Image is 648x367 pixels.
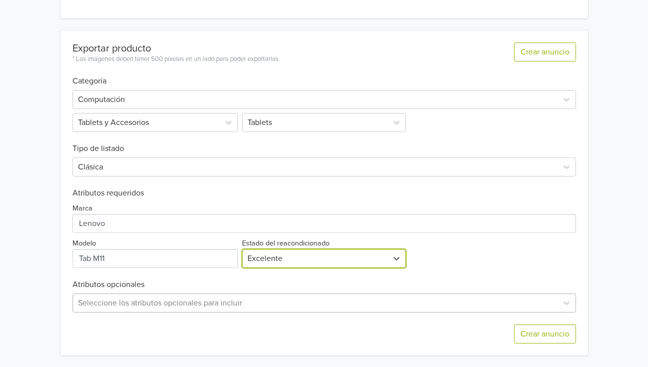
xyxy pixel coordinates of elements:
[514,324,576,343] button: Crear anuncio
[72,203,92,214] label: Marca
[72,42,280,54] div: Exportar producto
[72,280,576,289] h6: Atributos opcionales
[72,238,96,249] label: Modelo
[72,188,576,198] h6: Atributos requeridos
[242,238,329,249] label: Estado del reacondicionado
[72,132,576,153] h6: Tipo de listado
[72,64,576,86] h6: Categoría
[514,42,576,61] button: Crear anuncio
[72,54,280,64] div: * Las imágenes deben tener 500 píxeles en un lado para poder exportarlas.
